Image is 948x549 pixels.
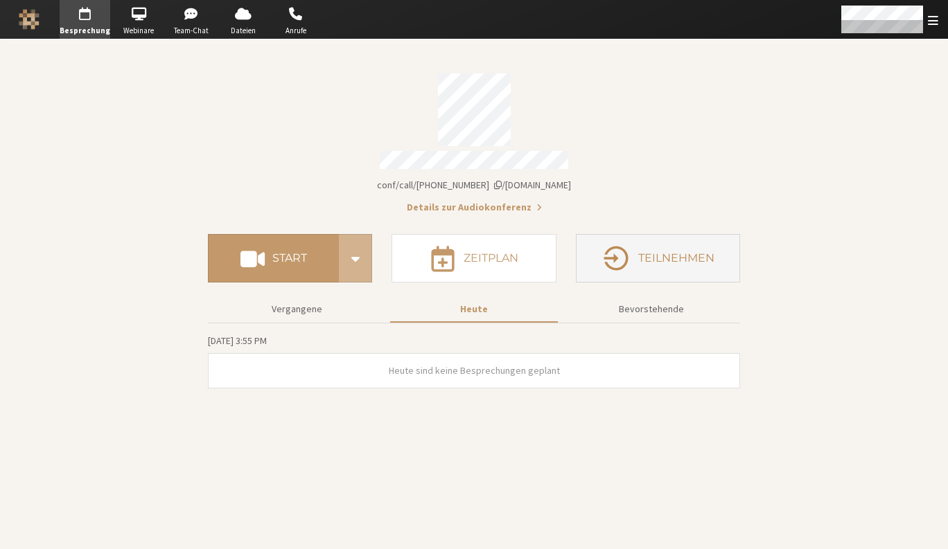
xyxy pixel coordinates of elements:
h4: Zeitplan [464,253,518,264]
h4: Start [272,253,307,264]
span: Heute sind keine Besprechungen geplant [389,364,560,377]
h4: Teilnehmen [638,253,714,264]
span: Team-Chat [167,25,216,37]
button: Teilnehmen [576,234,740,282]
span: Besprechung [60,25,110,37]
button: Zeitplan [392,234,556,282]
button: Kopieren des Links zu meinem BesprechungsraumKopieren des Links zu meinem Besprechungsraum [377,178,571,192]
section: Kontodaten [208,64,740,215]
span: Dateien [219,25,267,37]
button: Start [208,234,339,282]
button: Heute [390,297,558,321]
iframe: Chat [913,513,938,539]
span: Anrufe [272,25,320,37]
button: Details zur Audiokonferenz [407,200,542,215]
img: Iotum [19,9,39,30]
button: Bevorstehende [568,297,735,321]
span: Webinare [114,25,163,37]
div: Start conference options [339,234,372,282]
span: Kopieren des Links zu meinem Besprechungsraum [377,179,571,191]
section: Heutige Besprechungen [208,333,740,388]
button: Vergangene [213,297,380,321]
span: [DATE] 3:55 PM [208,334,267,347]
